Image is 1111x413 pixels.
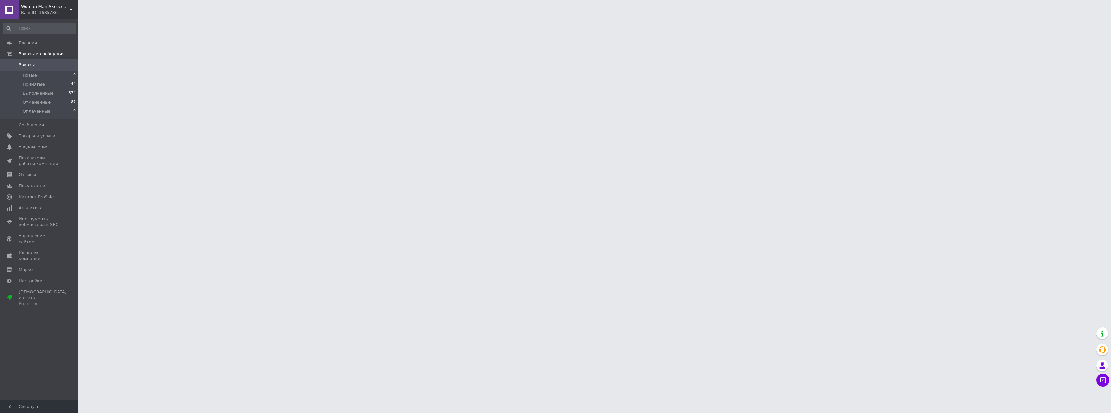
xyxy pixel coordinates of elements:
[19,216,60,228] span: Инструменты вебмастера и SEO
[23,72,37,78] span: Новые
[23,90,54,96] span: Выполненные
[19,133,55,139] span: Товары и услуги
[19,183,45,189] span: Покупатели
[71,81,76,87] span: 44
[19,172,36,178] span: Отзывы
[21,10,78,15] div: Ваш ID: 3685786
[1096,374,1109,387] button: Чат с покупателем
[19,40,37,46] span: Главная
[73,72,76,78] span: 0
[19,51,65,57] span: Заказы и сообщения
[19,194,54,200] span: Каталог ProSale
[19,301,67,306] div: Prom топ
[21,4,69,10] span: Woman-Man Аксессуары для Женщин и Мужчин
[19,289,67,307] span: [DEMOGRAPHIC_DATA] и счета
[19,62,35,68] span: Заказы
[3,23,76,34] input: Поиск
[19,122,44,128] span: Сообщения
[19,144,48,150] span: Уведомления
[19,278,42,284] span: Настройки
[69,90,76,96] span: 574
[23,81,45,87] span: Принятые
[19,267,35,273] span: Маркет
[19,250,60,262] span: Кошелек компании
[71,99,76,105] span: 87
[73,108,76,114] span: 0
[23,108,50,114] span: Оплаченные
[19,205,43,211] span: Аналитика
[19,233,60,245] span: Управление сайтом
[19,155,60,167] span: Показатели работы компании
[23,99,51,105] span: Отмененные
